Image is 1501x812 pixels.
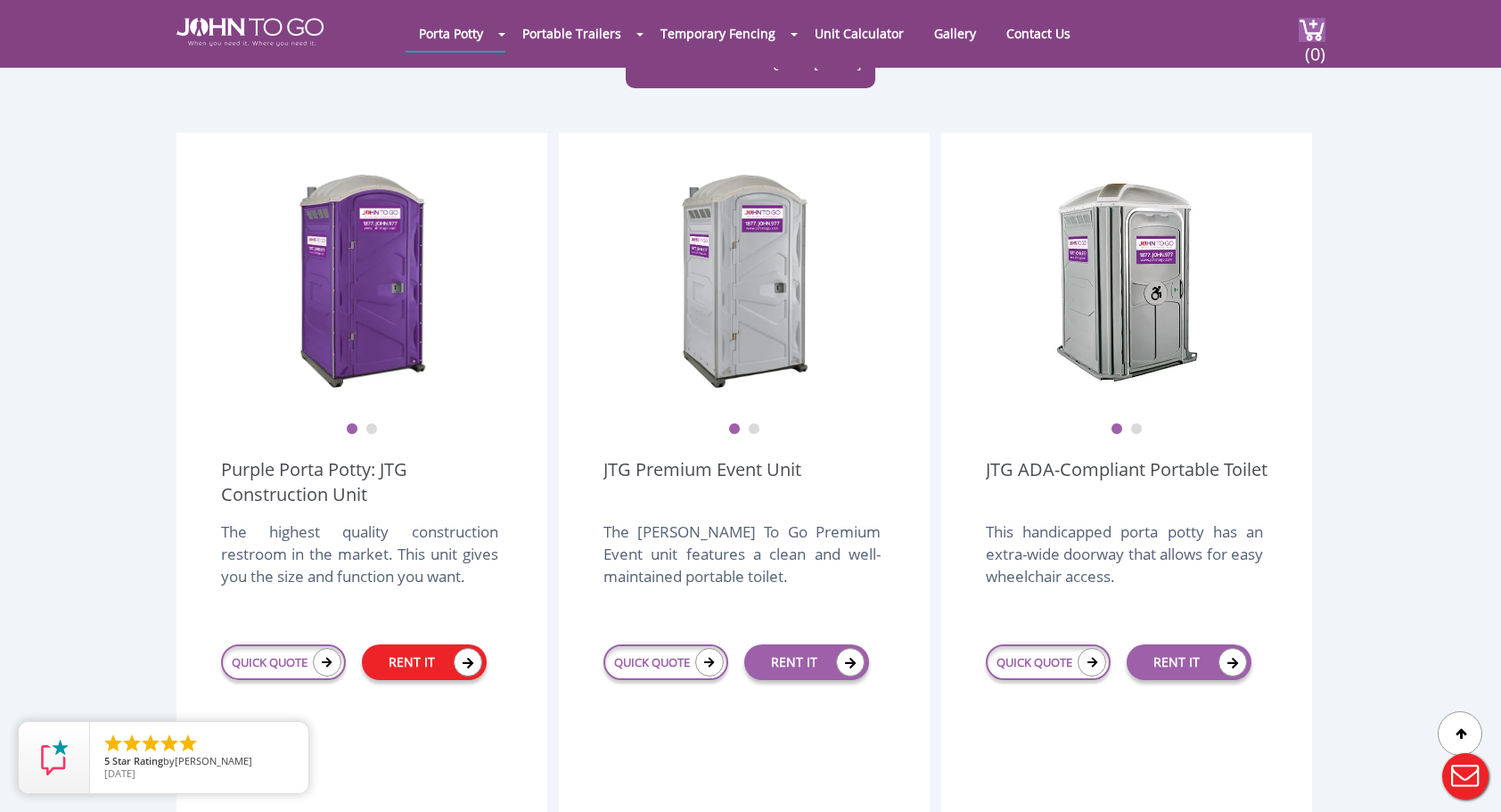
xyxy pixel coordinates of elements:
a: RENT IT [744,644,869,680]
span: [DATE] [104,767,135,780]
a: QUICK QUOTE [603,644,728,680]
a: RENT IT [1127,644,1251,680]
button: 1 of 2 [346,423,358,436]
img: cart a [1299,18,1325,42]
a: QUICK QUOTE [986,644,1111,680]
a: Contact Us [993,16,1084,51]
a: Porta Potty [406,16,496,51]
button: 2 of 2 [748,423,760,436]
a: Gallery [921,16,989,51]
a: Purple Porta Potty: JTG Construction Unit [221,457,503,507]
span: by [104,756,294,768]
li:  [140,733,161,754]
span: [PERSON_NAME] [175,754,252,767]
span: 5 [104,754,110,767]
li:  [159,733,180,754]
a: RENT IT [362,644,487,680]
button: 2 of 2 [1130,423,1143,436]
a: JTG Premium Event Unit [603,457,801,507]
a: Unit Calculator [801,16,917,51]
div: The [PERSON_NAME] To Go Premium Event unit features a clean and well-maintained portable toilet. [603,521,881,606]
button: Live Chat [1430,741,1501,812]
img: ADA Handicapped Accessible Unit [1055,168,1198,391]
li:  [121,733,143,754]
button: 2 of 2 [365,423,378,436]
button: 1 of 2 [728,423,741,436]
a: JTG ADA-Compliant Portable Toilet [986,457,1267,507]
a: QUICK QUOTE [221,644,346,680]
a: Temporary Fencing [647,16,789,51]
a: Portable Trailers [509,16,635,51]
li:  [177,733,199,754]
span: Star Rating [112,754,163,767]
div: The highest quality construction restroom in the market. This unit gives you the size and functio... [221,521,498,606]
span: (0) [1304,28,1325,66]
button: 1 of 2 [1111,423,1123,436]
img: Review Rating [37,740,72,775]
li:  [103,733,124,754]
div: This handicapped porta potty has an extra-wide doorway that allows for easy wheelchair access. [986,521,1263,606]
img: JOHN to go [176,18,324,46]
